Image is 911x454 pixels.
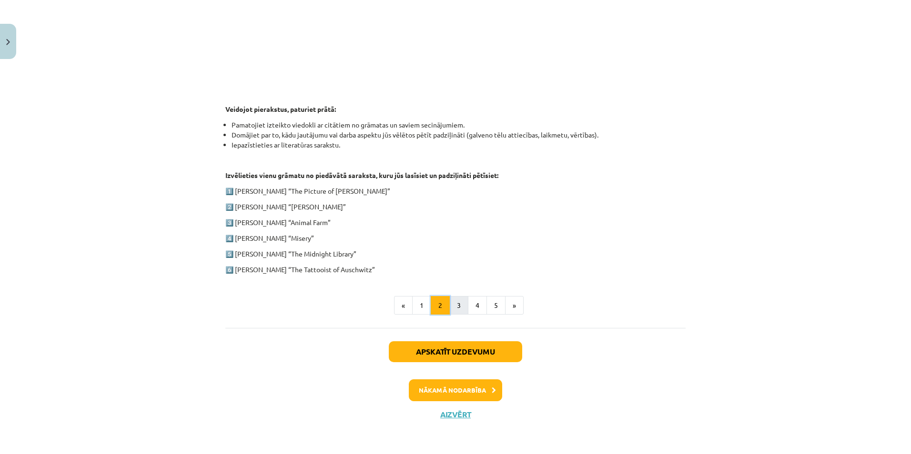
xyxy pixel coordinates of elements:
strong: Veidojot pierakstus, paturiet prātā: [225,105,336,113]
button: Nākamā nodarbība [409,379,502,401]
p: 1️⃣ [PERSON_NAME] “The Picture of [PERSON_NAME]” [225,186,686,196]
p: 5️⃣ [PERSON_NAME] “The Midnight Library” [225,249,686,259]
li: Domājiet par to, kādu jautājumu vai darba aspektu jūs vēlētos pētīt padziļināti (galveno tēlu att... [232,130,686,140]
p: 3️⃣ [PERSON_NAME] “Animal Farm” [225,217,686,227]
strong: Izvēlieties vienu grāmatu no piedāvātā saraksta, kuru jūs lasīsiet un padziļināti pētīsiet: [225,171,498,179]
button: 2 [431,296,450,315]
img: icon-close-lesson-0947bae3869378f0d4975bcd49f059093ad1ed9edebbc8119c70593378902aed.svg [6,39,10,45]
li: Iepazīstieties ar literatūras sarakstu. [232,140,686,150]
button: » [505,296,524,315]
button: 4 [468,296,487,315]
p: 2️⃣ [PERSON_NAME] “[PERSON_NAME]” [225,202,686,212]
li: Pamatojiet izteikto viedokli ar citātiem no grāmatas un saviem secinājumiem. [232,120,686,130]
p: 4️⃣ [PERSON_NAME] “Misery” [225,233,686,243]
button: 5 [486,296,506,315]
button: Aizvērt [437,410,474,419]
button: « [394,296,413,315]
p: 6️⃣ [PERSON_NAME] “The Tattooist of Auschwitz” [225,265,686,275]
button: 1 [412,296,431,315]
button: 3 [449,296,468,315]
nav: Page navigation example [225,296,686,315]
button: Apskatīt uzdevumu [389,341,522,362]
